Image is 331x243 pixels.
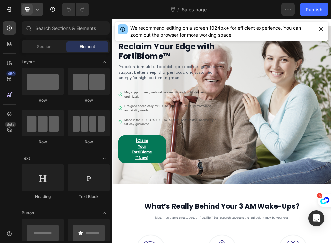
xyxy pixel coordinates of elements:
[99,208,110,218] span: Toggle open
[300,3,328,16] button: Publish
[62,3,89,16] div: Undo/Redo
[22,194,64,200] div: Heading
[68,194,110,200] div: Text Block
[22,210,34,216] span: Button
[6,71,16,76] div: 450
[80,44,95,50] span: Element
[99,57,110,67] span: Toggle open
[22,155,30,161] span: Text
[37,44,51,50] span: Section
[306,6,322,13] div: Publish
[177,6,179,13] span: /
[182,6,207,13] span: Sales page
[22,59,35,65] span: Layout
[5,122,16,127] div: Beta
[130,24,314,38] div: We recommend editing on a screen 1024px+ for efficient experience. You can zoom out the browser f...
[99,153,110,164] span: Toggle open
[22,139,64,145] div: Row
[68,139,110,145] div: Row
[112,19,331,243] iframe: Design area
[22,97,64,103] div: Row
[68,97,110,103] div: Row
[22,21,110,35] input: Search Sections & Elements
[308,210,324,226] div: Open Intercom Messenger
